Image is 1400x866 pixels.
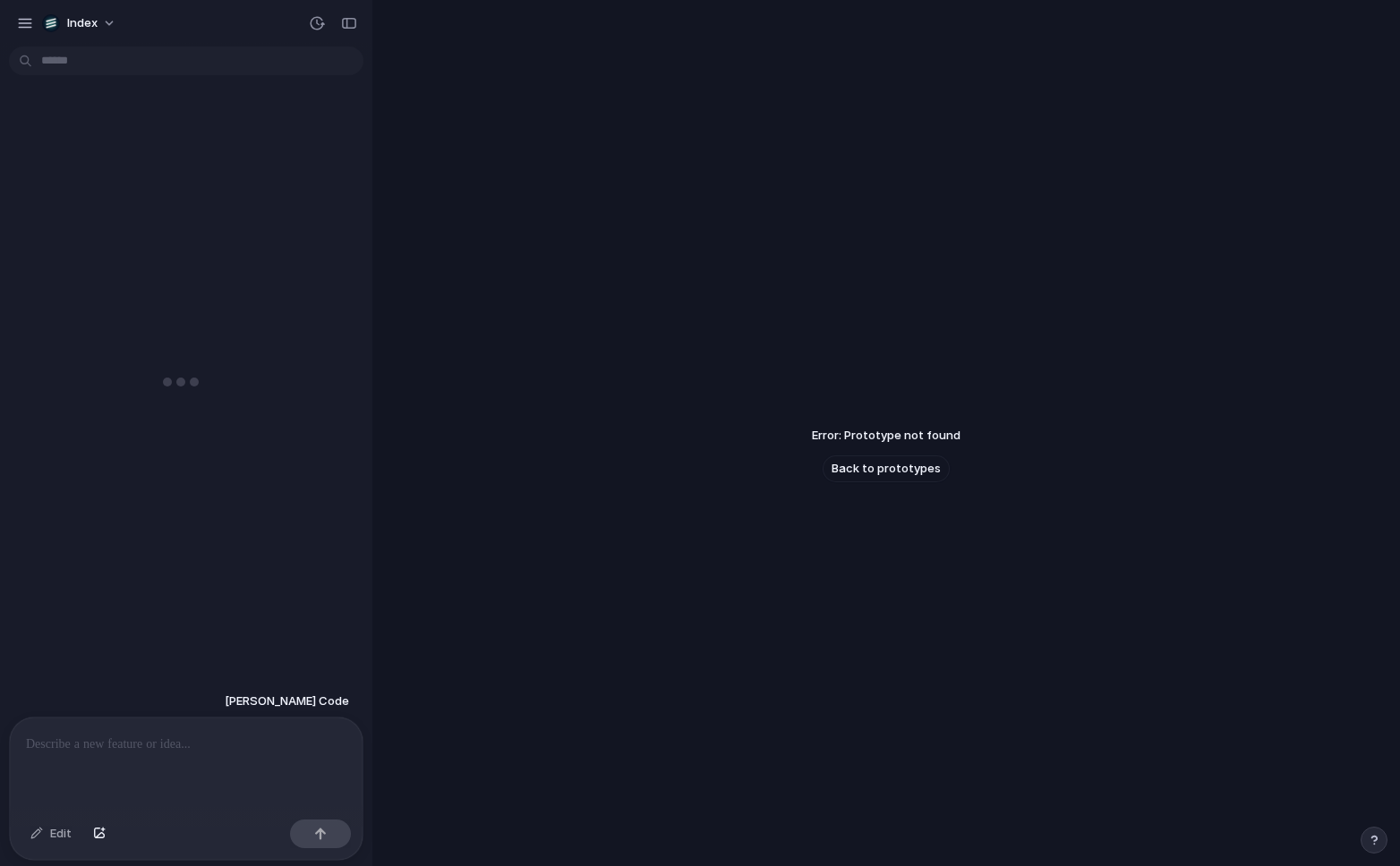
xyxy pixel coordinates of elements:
[832,460,941,478] span: Back to prototypes
[67,14,98,32] span: Index
[35,9,125,38] button: Index
[823,455,950,482] a: Back to prototypes
[219,685,354,717] button: [PERSON_NAME] Code
[812,427,960,445] span: Error: Prototype not found
[225,692,349,710] span: [PERSON_NAME] Code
